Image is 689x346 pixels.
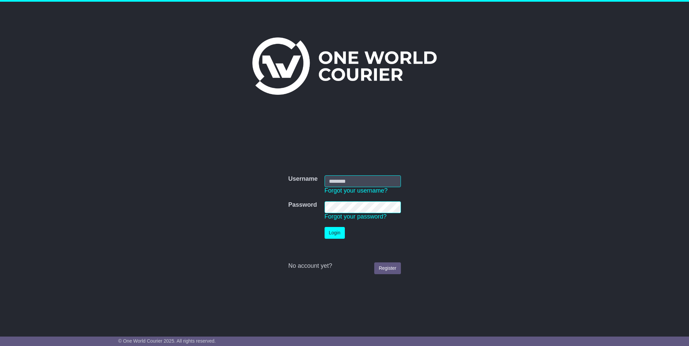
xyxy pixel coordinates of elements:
[374,262,401,274] a: Register
[288,201,317,209] label: Password
[252,37,437,95] img: One World
[288,175,317,183] label: Username
[118,338,216,344] span: © One World Courier 2025. All rights reserved.
[325,213,387,220] a: Forgot your password?
[325,227,345,239] button: Login
[288,262,401,270] div: No account yet?
[325,187,388,194] a: Forgot your username?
